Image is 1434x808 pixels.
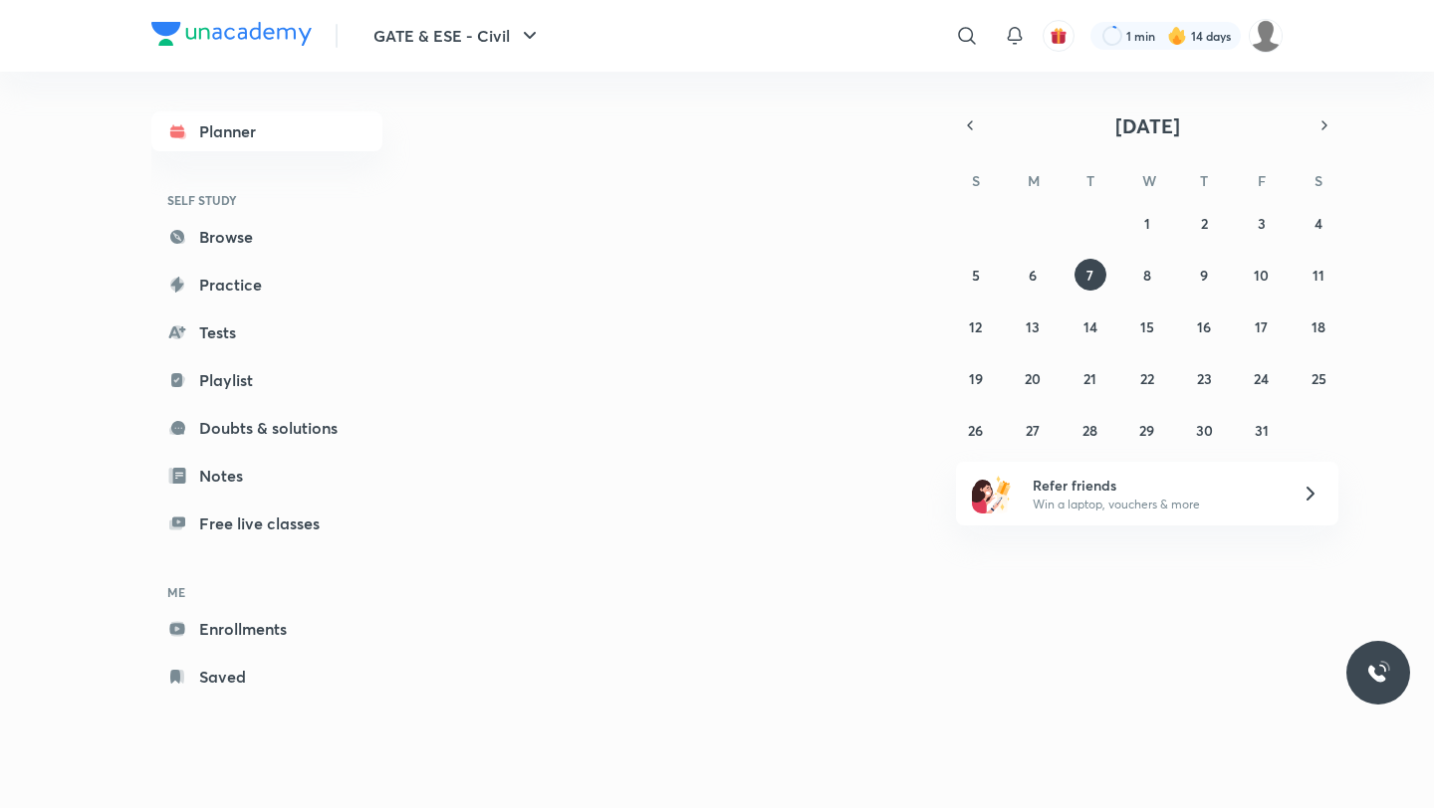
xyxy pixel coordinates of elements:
[1140,317,1154,336] abbr: October 15, 2025
[1142,171,1156,190] abbr: Wednesday
[1303,207,1334,239] button: October 4, 2025
[151,217,382,257] a: Browse
[1086,171,1094,190] abbr: Tuesday
[1017,310,1049,342] button: October 13, 2025
[1201,214,1208,233] abbr: October 2, 2025
[1082,421,1097,440] abbr: October 28, 2025
[1246,310,1278,342] button: October 17, 2025
[1075,259,1106,291] button: October 7, 2025
[1303,310,1334,342] button: October 18, 2025
[1312,369,1326,388] abbr: October 25, 2025
[1167,26,1187,46] img: streak
[1017,362,1049,394] button: October 20, 2025
[1258,214,1266,233] abbr: October 3, 2025
[1050,27,1068,45] img: avatar
[151,22,312,51] a: Company Logo
[151,657,382,697] a: Saved
[1197,317,1211,336] abbr: October 16, 2025
[151,360,382,400] a: Playlist
[1312,317,1325,336] abbr: October 18, 2025
[1028,171,1040,190] abbr: Monday
[151,312,382,352] a: Tests
[1140,369,1154,388] abbr: October 22, 2025
[1029,266,1037,285] abbr: October 6, 2025
[151,265,382,304] a: Practice
[151,22,312,46] img: Company Logo
[1314,171,1322,190] abbr: Saturday
[1131,207,1163,239] button: October 1, 2025
[151,111,382,151] a: Planner
[151,456,382,496] a: Notes
[1026,421,1040,440] abbr: October 27, 2025
[969,369,983,388] abbr: October 19, 2025
[1196,421,1213,440] abbr: October 30, 2025
[960,259,992,291] button: October 5, 2025
[151,408,382,448] a: Doubts & solutions
[960,414,992,446] button: October 26, 2025
[1115,112,1180,139] span: [DATE]
[361,16,554,56] button: GATE & ESE - Civil
[969,317,982,336] abbr: October 12, 2025
[1188,310,1220,342] button: October 16, 2025
[1255,317,1268,336] abbr: October 17, 2025
[1131,362,1163,394] button: October 22, 2025
[1143,266,1151,285] abbr: October 8, 2025
[1246,259,1278,291] button: October 10, 2025
[151,575,382,609] h6: ME
[1303,259,1334,291] button: October 11, 2025
[1025,369,1041,388] abbr: October 20, 2025
[1246,414,1278,446] button: October 31, 2025
[1188,207,1220,239] button: October 2, 2025
[1200,171,1208,190] abbr: Thursday
[1254,369,1269,388] abbr: October 24, 2025
[1144,214,1150,233] abbr: October 1, 2025
[1043,20,1075,52] button: avatar
[1197,369,1212,388] abbr: October 23, 2025
[1033,496,1278,513] p: Win a laptop, vouchers & more
[1366,661,1390,685] img: ttu
[984,111,1311,139] button: [DATE]
[972,266,980,285] abbr: October 5, 2025
[1314,214,1322,233] abbr: October 4, 2025
[1086,266,1093,285] abbr: October 7, 2025
[1026,317,1040,336] abbr: October 13, 2025
[1017,259,1049,291] button: October 6, 2025
[1131,414,1163,446] button: October 29, 2025
[1139,421,1154,440] abbr: October 29, 2025
[1200,266,1208,285] abbr: October 9, 2025
[968,421,983,440] abbr: October 26, 2025
[151,504,382,543] a: Free live classes
[1075,310,1106,342] button: October 14, 2025
[151,183,382,217] h6: SELF STUDY
[1246,362,1278,394] button: October 24, 2025
[1188,259,1220,291] button: October 9, 2025
[1075,414,1106,446] button: October 28, 2025
[1303,362,1334,394] button: October 25, 2025
[960,362,992,394] button: October 19, 2025
[1075,362,1106,394] button: October 21, 2025
[960,310,992,342] button: October 12, 2025
[1131,310,1163,342] button: October 15, 2025
[1083,369,1096,388] abbr: October 21, 2025
[1188,362,1220,394] button: October 23, 2025
[1249,19,1283,53] img: Rahul KD
[1254,266,1269,285] abbr: October 10, 2025
[1131,259,1163,291] button: October 8, 2025
[1188,414,1220,446] button: October 30, 2025
[972,171,980,190] abbr: Sunday
[1017,414,1049,446] button: October 27, 2025
[1083,317,1097,336] abbr: October 14, 2025
[1255,421,1269,440] abbr: October 31, 2025
[151,609,382,649] a: Enrollments
[972,474,1012,513] img: referral
[1258,171,1266,190] abbr: Friday
[1033,475,1278,496] h6: Refer friends
[1246,207,1278,239] button: October 3, 2025
[1313,266,1324,285] abbr: October 11, 2025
